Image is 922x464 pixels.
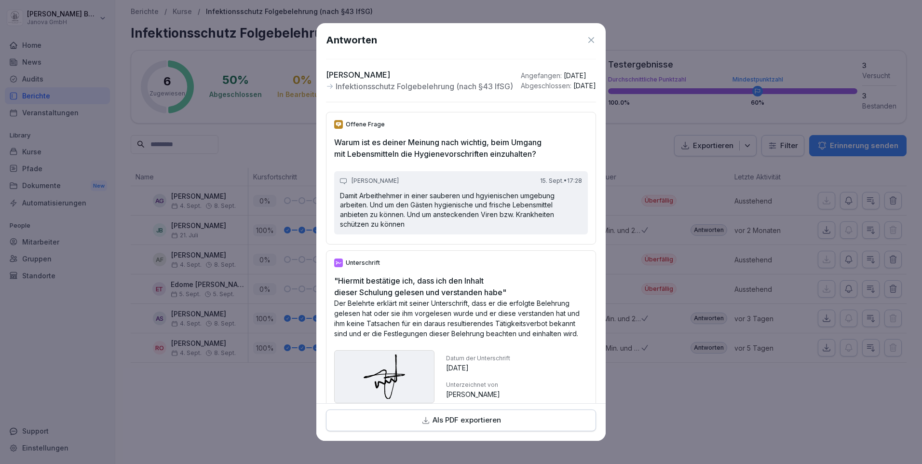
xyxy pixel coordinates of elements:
[334,136,588,160] h2: Warum ist es deiner Meinung nach wichtig, beim Umgang mit Lebensmitteln die Hygienevorschriften e...
[521,70,596,81] p: Angefangen :
[521,81,596,91] p: Abgeschlossen :
[346,120,385,129] p: Offene Frage
[446,354,510,363] p: Datum der Unterschrift
[346,259,380,267] p: Unterschrift
[540,177,582,185] p: 15. Sept. • 17:28
[446,389,510,399] p: [PERSON_NAME]
[326,409,596,431] button: Als PDF exportieren
[336,81,513,92] p: Infektionsschutz Folgebelehrung (nach §43 IfSG)
[339,355,430,399] img: ss45r4rj6iqdz0ffbgx6dgad.svg
[446,363,510,373] p: [DATE]
[326,33,377,47] h1: Antworten
[352,177,399,185] p: [PERSON_NAME]
[433,415,501,426] p: Als PDF exportieren
[326,69,513,81] p: [PERSON_NAME]
[334,298,588,339] p: Der Belehrte erklärt mit seiner Unterschrift, dass er die erfolgte Belehrung gelesen hat oder sie...
[334,275,588,298] h2: "Hiermit bestätige ich, dass ich den Inhalt dieser Schulung gelesen und verstanden habe"
[573,82,596,90] span: [DATE]
[446,381,510,389] p: Unterzeichnet von
[340,191,582,229] p: Damit Arbeithehmer in einer sauberen und hgyienischen umgebung arbeiten. Und um den Gästen hygien...
[564,71,586,80] span: [DATE]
